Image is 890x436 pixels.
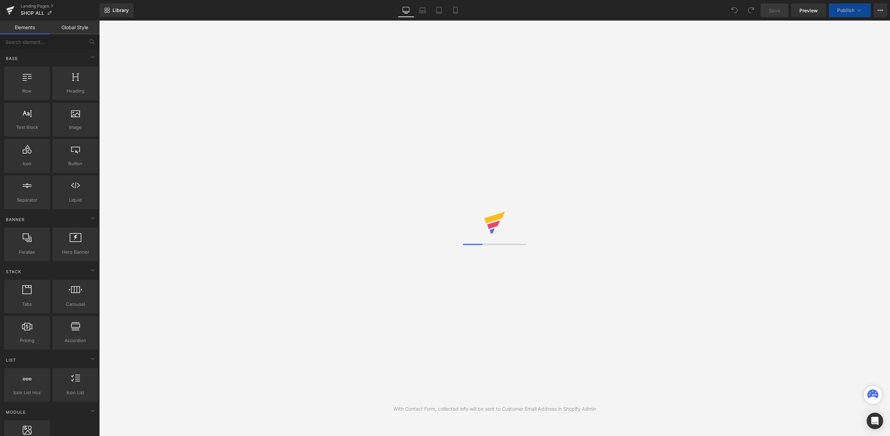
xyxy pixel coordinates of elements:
[728,3,741,17] button: Undo
[21,3,100,9] a: Landing Pages
[6,337,48,344] span: Pricing
[5,55,19,62] span: Base
[829,3,871,17] button: Publish
[6,124,48,131] span: Text Block
[55,301,96,308] span: Carousel
[447,3,464,17] a: Mobile
[55,196,96,204] span: Liquid
[799,7,818,14] span: Preview
[55,337,96,344] span: Accordion
[21,10,44,16] span: SHOP ALL
[55,87,96,95] span: Heading
[414,3,431,17] a: Laptop
[55,160,96,167] span: Button
[6,196,48,204] span: Separator
[398,3,414,17] a: Desktop
[874,3,887,17] button: More
[100,3,134,17] a: New Library
[50,21,100,34] a: Global Style
[55,124,96,131] span: Image
[6,87,48,95] span: Row
[431,3,447,17] a: Tablet
[867,413,883,429] div: Open Intercom Messenger
[6,389,48,396] span: Icon List Hoz
[55,389,96,396] span: Icon List
[6,301,48,308] span: Tabs
[5,357,17,363] span: List
[55,249,96,256] span: Hero Banner
[744,3,758,17] button: Redo
[791,3,826,17] a: Preview
[113,7,129,13] span: Library
[5,409,26,415] span: Module
[5,216,25,223] span: Banner
[837,8,854,13] span: Publish
[769,7,780,14] span: Save
[6,160,48,167] span: Icon
[5,268,22,275] span: Stack
[6,249,48,256] span: Parallax
[393,405,596,413] div: With Contact Form, collected info will be sent to Customer Email Address in Shopify Admin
